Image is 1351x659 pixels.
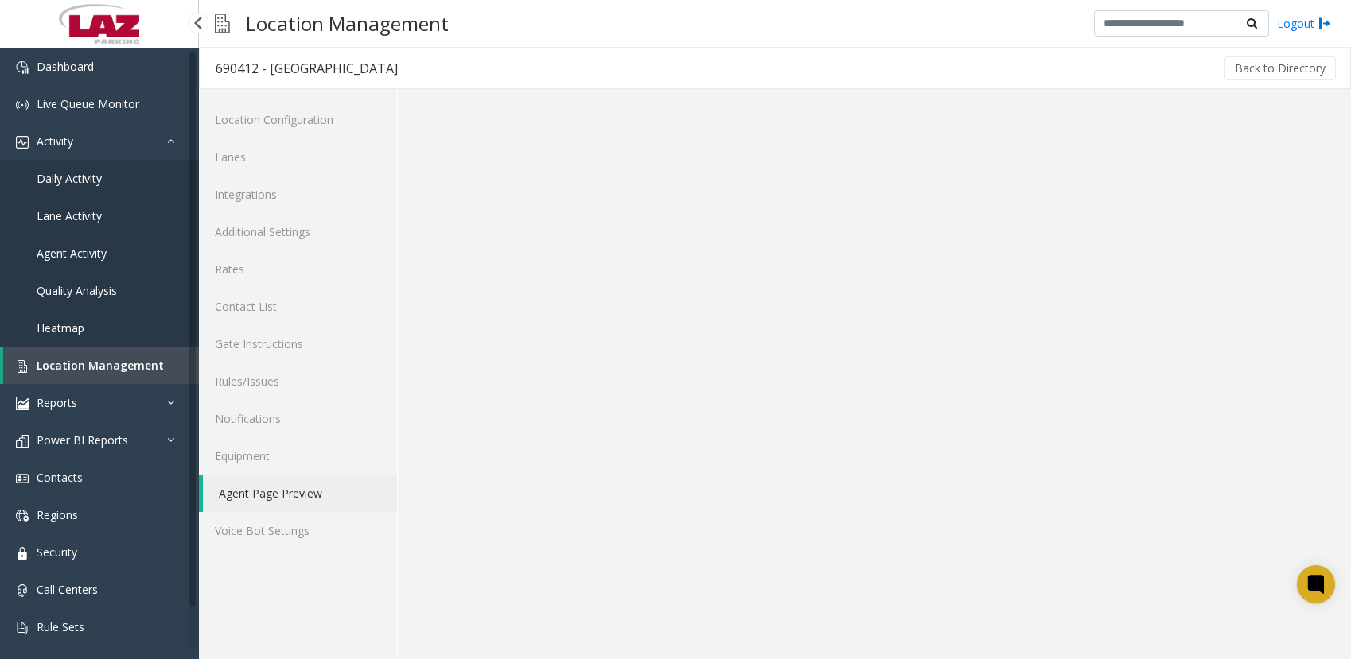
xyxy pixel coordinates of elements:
[16,510,29,522] img: 'icon'
[16,61,29,74] img: 'icon'
[16,435,29,448] img: 'icon'
[199,176,397,213] a: Integrations
[199,250,397,288] a: Rates
[199,325,397,362] a: Gate Instructions
[16,547,29,560] img: 'icon'
[199,362,397,400] a: Rules/Issues
[199,437,397,475] a: Equipment
[1224,56,1336,80] button: Back to Directory
[37,171,102,186] span: Daily Activity
[3,347,199,384] a: Location Management
[199,400,397,437] a: Notifications
[216,58,398,79] div: 690412 - [GEOGRAPHIC_DATA]
[199,288,397,325] a: Contact List
[37,320,84,335] span: Heatmap
[16,360,29,373] img: 'icon'
[16,622,29,634] img: 'icon'
[37,619,84,634] span: Rule Sets
[238,4,457,43] h3: Location Management
[37,134,73,149] span: Activity
[199,213,397,250] a: Additional Settings
[37,246,107,261] span: Agent Activity
[203,475,397,512] a: Agent Page Preview
[37,283,117,298] span: Quality Analysis
[16,472,29,485] img: 'icon'
[37,470,83,485] span: Contacts
[37,545,77,560] span: Security
[37,96,139,111] span: Live Queue Monitor
[37,59,94,74] span: Dashboard
[16,99,29,111] img: 'icon'
[37,582,98,597] span: Call Centers
[199,138,397,176] a: Lanes
[37,208,102,223] span: Lane Activity
[199,101,397,138] a: Location Configuration
[37,358,164,373] span: Location Management
[1277,15,1331,32] a: Logout
[199,512,397,549] a: Voice Bot Settings
[37,432,128,448] span: Power BI Reports
[37,395,77,410] span: Reports
[215,4,230,43] img: pageIcon
[16,397,29,410] img: 'icon'
[1318,15,1331,32] img: logout
[16,584,29,597] img: 'icon'
[16,136,29,149] img: 'icon'
[37,507,78,522] span: Regions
